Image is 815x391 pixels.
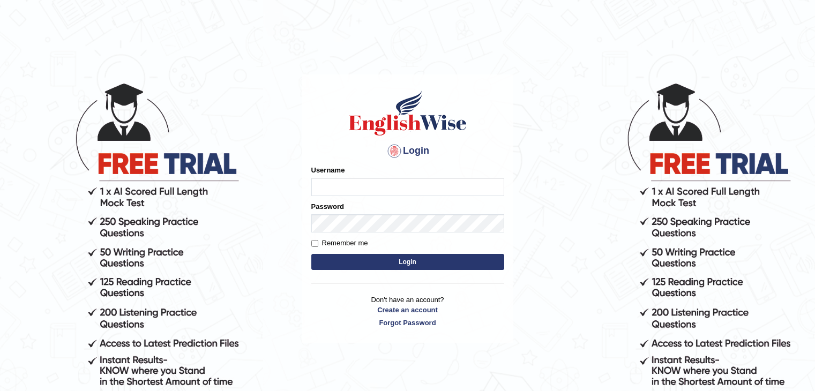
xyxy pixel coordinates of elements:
h4: Login [311,142,504,160]
label: Password [311,201,344,212]
label: Remember me [311,238,368,249]
button: Login [311,254,504,270]
img: Logo of English Wise sign in for intelligent practice with AI [347,89,469,137]
a: Create an account [311,305,504,315]
p: Don't have an account? [311,295,504,328]
input: Remember me [311,240,318,247]
label: Username [311,165,345,175]
a: Forgot Password [311,318,504,328]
